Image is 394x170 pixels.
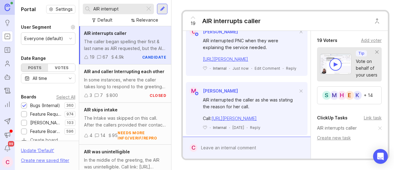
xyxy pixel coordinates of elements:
[103,54,108,60] div: 67
[30,119,62,126] div: [PERSON_NAME] (Public)
[2,99,13,110] a: Reporting
[84,31,127,36] span: AIR interrupts caller
[186,87,238,95] a: M[PERSON_NAME]
[2,44,13,56] a: Roadmaps
[90,132,92,139] div: 4
[203,97,297,110] div: AIR interrupted the caller as she was stating the reason for her call.
[2,129,13,140] button: Announcements
[79,26,171,64] a: AIR interrupts callerThe caller began spelling their first & last name as AIR requested, but the ...
[67,120,74,125] p: 103
[229,125,230,130] div: ·
[21,157,69,164] div: Create new saved filter
[373,149,388,164] div: Open Intercom Messenger
[2,31,13,42] a: Portal
[2,143,13,154] button: Notifications
[84,38,166,52] div: The caller began spelling their first & last name as AIR requested, but the AI interrupted the ca...
[30,102,60,109] div: Bugs (Internal)
[2,85,13,96] a: Changelog
[21,23,51,31] div: User Segment
[320,54,352,74] img: video-thumbnail-vote-d41b83416815613422e2ca741bf692cc.jpg
[100,132,105,139] div: 14
[84,107,118,112] span: AIR skips intake
[213,125,227,130] div: Internal
[358,51,364,56] p: Tip
[66,129,74,134] p: 596
[203,56,248,62] a: [URL][PERSON_NAME]
[203,115,297,122] div: Call:
[84,69,164,74] span: AIR and caller Interrupting each other
[112,132,118,139] div: 95
[195,32,199,37] img: member badge
[66,103,74,108] p: 360
[190,28,198,36] div: C
[56,6,73,12] span: Settings
[317,135,382,141] div: Create new task
[24,35,63,42] div: Everyone (default)
[213,66,227,71] div: Internal
[364,93,373,97] div: + 14
[2,156,13,168] button: C
[203,37,297,51] div: AIR interrupted PNC when they were explaining the service needed.
[186,28,238,36] a: C[PERSON_NAME]
[250,125,260,130] div: Reply
[21,55,46,62] div: Date Range
[190,144,197,152] div: C
[46,5,75,14] button: Settings
[110,92,118,99] div: 800
[21,93,36,101] div: Boards
[203,88,238,93] span: [PERSON_NAME]
[361,37,382,44] div: Add voter
[150,93,166,98] div: closed
[100,92,103,99] div: 7
[211,116,257,121] a: [URL][PERSON_NAME]
[65,76,75,81] svg: toggle icon
[317,114,348,122] div: ClickUp Tasks
[79,103,171,145] a: AIR skips intakeThe Intake was skipped on this call. After the callers provided their contact inf...
[247,125,247,130] div: ·
[229,66,230,71] div: ·
[232,66,249,71] span: Just now
[317,125,357,131] a: AIR interrupts caller
[21,138,75,143] a: Create board
[90,92,92,99] div: 3
[317,37,337,44] div: 19 Voters
[30,128,61,135] div: Feature Board Sandbox [DATE]
[21,147,54,157] div: Update ' Default '
[202,17,261,25] div: AIR interrupts caller
[329,90,339,100] div: M
[136,17,158,23] div: Relevance
[84,115,166,128] div: The Intake was skipped on this call. After the callers provided their contact information, the AI...
[115,54,124,60] div: 4.9k
[66,112,74,117] p: 974
[48,64,75,72] div: Votes
[337,90,347,100] div: H
[30,111,62,118] div: Feature Requests (Internal)
[2,116,13,127] button: Send to Autopilot
[5,4,10,11] img: Canny Home
[79,64,171,103] a: AIR and caller Interrupting each otherIn some instances, where the caller takes long to respond t...
[56,95,75,99] div: Select All
[371,15,383,27] button: Close button
[356,58,377,78] div: Vote on behalf of your users
[33,75,47,82] div: All time
[2,17,13,28] a: Ideas
[98,17,112,23] div: Default
[191,20,195,27] span: 19
[251,66,252,71] div: ·
[364,114,382,121] div: Link task
[21,64,48,72] div: Posts
[203,29,238,34] span: [PERSON_NAME]
[93,6,143,12] input: Search...
[286,66,296,71] div: Reply
[195,91,199,96] img: member badge
[21,6,36,13] h1: Portal
[84,77,166,90] div: In some instances, where the caller takes long to respond to the greeting, it's common that the A...
[322,90,332,100] div: S
[8,141,14,147] span: 99
[190,87,198,95] div: M
[255,66,280,71] div: Edit Comment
